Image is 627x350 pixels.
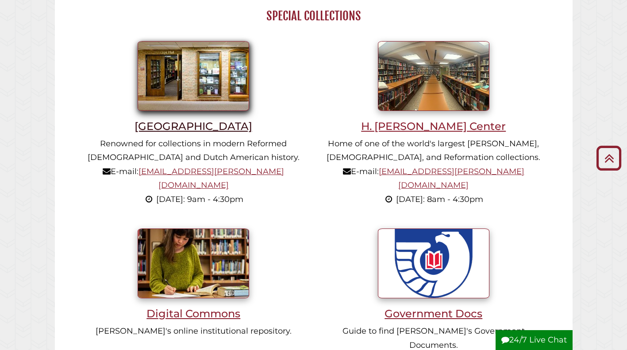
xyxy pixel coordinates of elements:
img: Student writing inside library [138,228,249,298]
img: Inside Meeter Center [378,41,489,111]
span: [DATE]: 9am - 4:30pm [156,194,243,204]
img: Heritage Hall entrance [138,41,249,111]
p: [PERSON_NAME]'s online institutional repository. [86,324,301,339]
a: Government Docs [326,258,541,320]
a: [EMAIL_ADDRESS][PERSON_NAME][DOMAIN_NAME] [138,167,284,190]
a: Digital Commons [86,258,301,320]
h3: Digital Commons [86,307,301,320]
h3: Government Docs [326,307,541,320]
img: U.S. Government Documents seal [378,228,489,298]
p: Home of one of the world's largest [PERSON_NAME], [DEMOGRAPHIC_DATA], and Reformation collections... [326,137,541,207]
h3: [GEOGRAPHIC_DATA] [86,120,301,133]
span: [DATE]: 8am - 4:30pm [396,194,483,204]
a: [GEOGRAPHIC_DATA] [86,70,301,132]
h2: Special Collections [73,8,554,23]
a: [EMAIL_ADDRESS][PERSON_NAME][DOMAIN_NAME] [379,167,524,190]
p: Renowned for collections in modern Reformed [DEMOGRAPHIC_DATA] and Dutch American history. E-mail: [86,137,301,207]
a: Back to Top [593,151,625,165]
h3: H. [PERSON_NAME] Center [326,120,541,133]
a: H. [PERSON_NAME] Center [326,70,541,132]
